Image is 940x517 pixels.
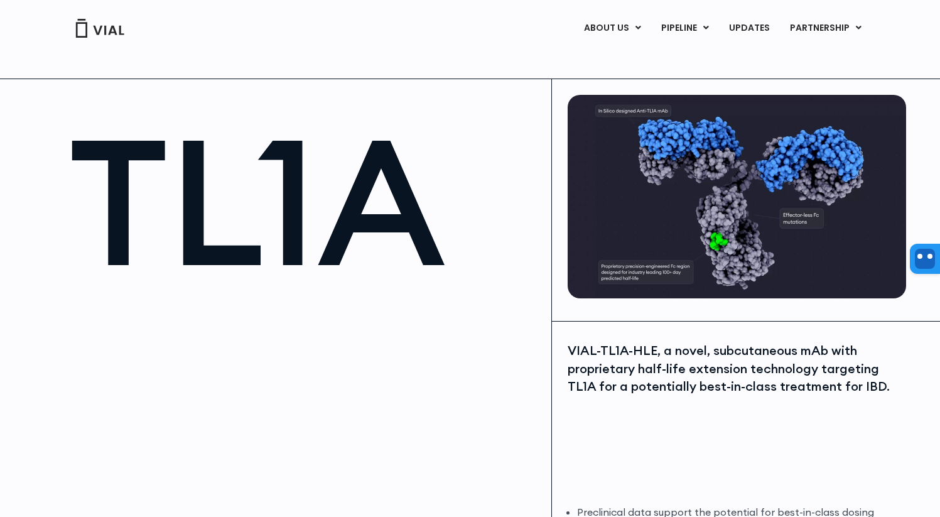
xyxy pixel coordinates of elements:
img: Vial Logo [75,19,125,38]
a: PIPELINEMenu Toggle [651,18,718,39]
a: PARTNERSHIPMenu Toggle [780,18,872,39]
img: TL1A antibody diagram. [568,95,906,298]
div: VIAL-TL1A-HLE, a novel, subcutaneous mAb with proprietary half-life extension technology targetin... [568,342,903,396]
a: UPDATES [719,18,779,39]
h1: TL1A [69,114,539,289]
a: ABOUT USMenu Toggle [574,18,651,39]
